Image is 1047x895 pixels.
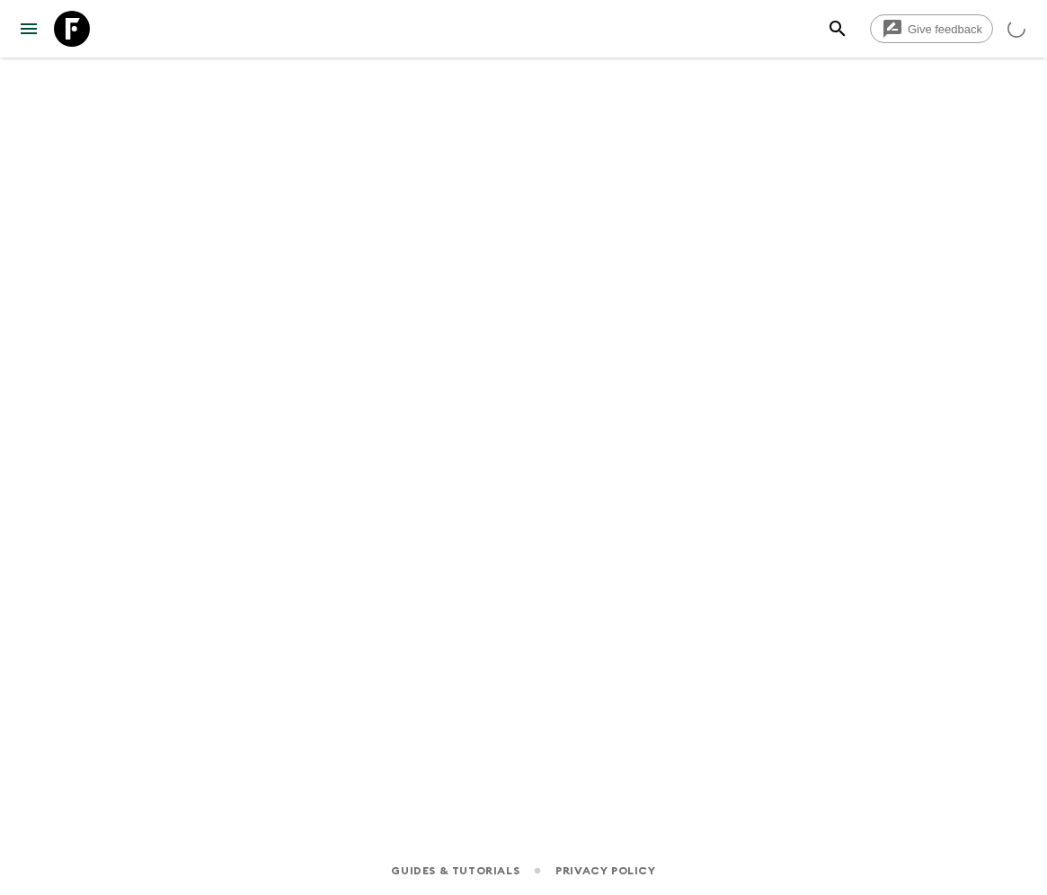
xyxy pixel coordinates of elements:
[11,11,47,47] button: menu
[898,22,992,36] span: Give feedback
[870,14,993,43] a: Give feedback
[820,11,856,47] button: search adventures
[555,861,655,881] a: Privacy Policy
[391,861,519,881] a: Guides & Tutorials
